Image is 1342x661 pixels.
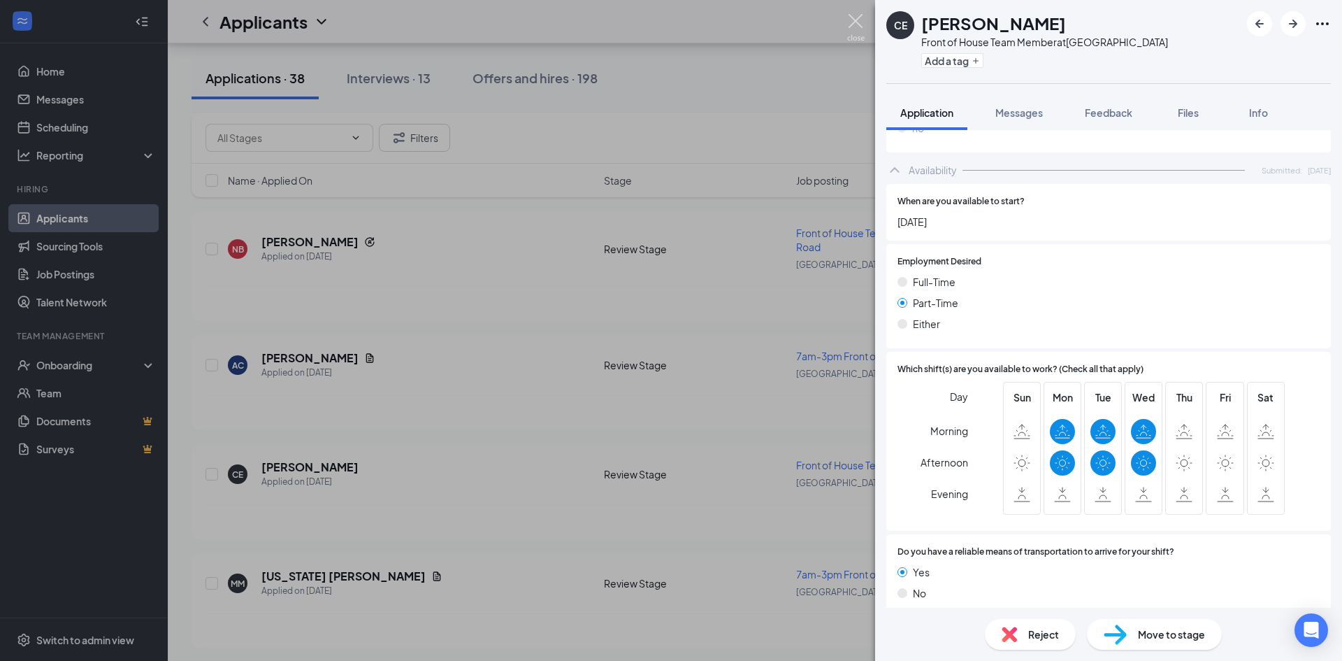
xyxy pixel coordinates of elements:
[900,106,953,119] span: Application
[995,106,1043,119] span: Messages
[909,163,957,177] div: Availability
[921,53,983,68] button: PlusAdd a tag
[930,418,968,443] span: Morning
[1009,390,1034,405] span: Sun
[1178,106,1199,119] span: Files
[1213,390,1238,405] span: Fri
[1085,106,1132,119] span: Feedback
[1050,390,1075,405] span: Mon
[1249,106,1268,119] span: Info
[1285,15,1301,32] svg: ArrowRight
[972,57,980,65] svg: Plus
[913,295,958,311] span: Part-Time
[921,450,968,475] span: Afternoon
[913,585,926,601] span: No
[1280,11,1306,36] button: ArrowRight
[1171,390,1197,405] span: Thu
[950,389,968,404] span: Day
[913,316,940,332] span: Either
[1131,390,1156,405] span: Wed
[897,195,1025,208] span: When are you available to start?
[1247,11,1272,36] button: ArrowLeftNew
[1308,164,1331,176] span: [DATE]
[913,564,930,580] span: Yes
[1251,15,1268,32] svg: ArrowLeftNew
[1253,390,1278,405] span: Sat
[1138,627,1205,642] span: Move to stage
[1294,613,1328,647] div: Open Intercom Messenger
[1028,627,1059,642] span: Reject
[894,18,907,32] div: CE
[1262,164,1302,176] span: Submitted:
[897,546,1174,559] span: Do you have a reliable means of transportation to arrive for your shift?
[913,274,955,290] span: Full-Time
[897,255,981,269] span: Employment Desired
[921,11,1066,35] h1: [PERSON_NAME]
[1090,390,1116,405] span: Tue
[931,481,968,506] span: Evening
[897,214,1320,229] span: [DATE]
[921,35,1168,49] div: Front of House Team Member at [GEOGRAPHIC_DATA]
[1314,15,1331,32] svg: Ellipses
[897,363,1143,376] span: Which shift(s) are you available to work? (Check all that apply)
[886,162,903,178] svg: ChevronUp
